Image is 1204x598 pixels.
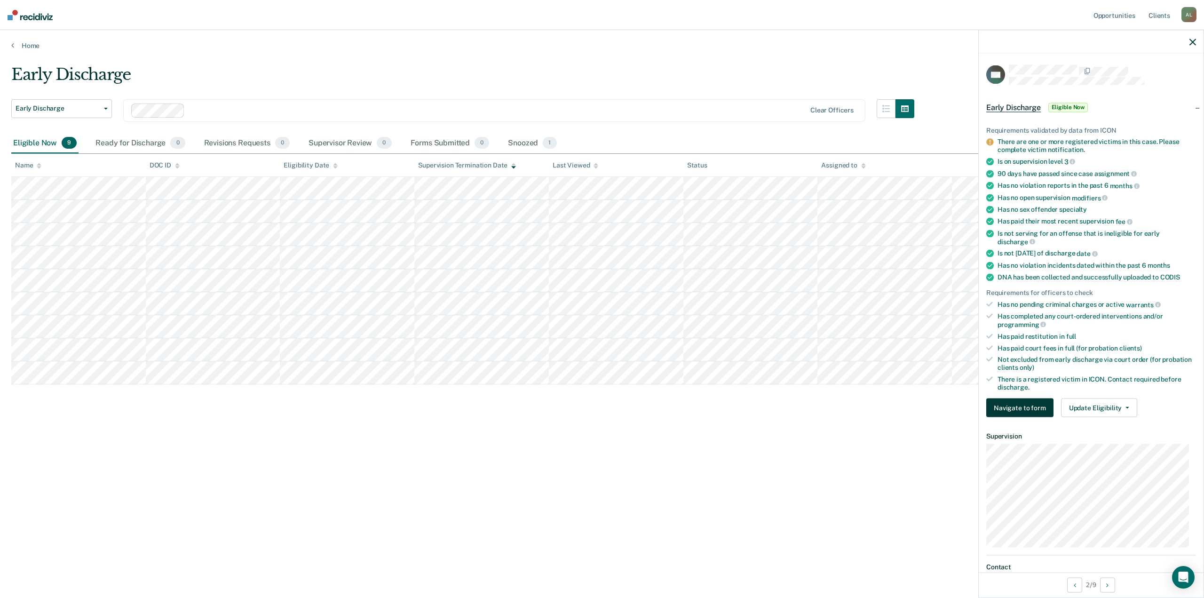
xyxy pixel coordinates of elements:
a: Home [11,41,1193,50]
span: 0 [475,137,489,149]
div: Status [687,161,707,169]
span: CODIS [1160,273,1180,280]
div: Last Viewed [553,161,598,169]
div: Clear officers [810,106,854,114]
span: specialty [1059,206,1087,213]
dt: Supervision [986,432,1196,440]
span: months [1110,182,1140,189]
div: Has no pending criminal charges or active [998,300,1196,309]
div: Is not serving for an offense that is ineligible for early [998,229,1196,245]
div: DNA has been collected and successfully uploaded to [998,273,1196,281]
div: Has paid court fees in full (for probation [998,344,1196,352]
dt: Contact [986,563,1196,571]
div: Has no open supervision [998,193,1196,202]
div: Has no violation reports in the past 6 [998,182,1196,190]
span: 3 [1064,158,1076,165]
span: Early Discharge [986,103,1041,112]
span: warrants [1126,301,1161,308]
div: Open Intercom Messenger [1172,566,1195,589]
div: Requirements validated by data from ICON [986,126,1196,134]
a: Navigate to form link [986,399,1057,417]
span: 1 [543,137,556,149]
span: only) [1020,364,1034,371]
div: 2 / 9 [979,572,1204,597]
button: Next Opportunity [1100,577,1115,592]
button: Update Eligibility [1061,399,1137,417]
span: clients) [1119,344,1142,351]
div: Has paid restitution in [998,332,1196,340]
span: Eligible Now [1048,103,1088,112]
div: Has no violation incidents dated within the past 6 [998,261,1196,269]
div: Early Discharge [11,65,914,92]
div: Has no sex offender [998,206,1196,214]
div: Requirements for officers to check [986,288,1196,296]
span: 9 [62,137,77,149]
div: Eligibility Date [284,161,338,169]
img: Recidiviz [8,10,53,20]
div: Assigned to [821,161,865,169]
button: Navigate to form [986,399,1053,417]
span: discharge. [998,383,1030,391]
div: Is not [DATE] of discharge [998,249,1196,258]
div: Has paid their most recent supervision [998,217,1196,226]
span: fee [1116,218,1133,225]
div: DOC ID [150,161,180,169]
div: Name [15,161,41,169]
span: months [1148,261,1170,269]
div: Snoozed [506,133,558,154]
div: There are one or more registered victims in this case. Please complete victim notification. [998,138,1196,154]
div: There is a registered victim in ICON. Contact required before [998,375,1196,391]
div: 90 days have passed since case [998,169,1196,178]
div: Is on supervision level [998,157,1196,166]
div: Forms Submitted [409,133,491,154]
button: Previous Opportunity [1067,577,1082,592]
span: full [1066,332,1076,340]
span: 0 [377,137,391,149]
span: discharge [998,238,1035,245]
div: Has completed any court-ordered interventions and/or [998,312,1196,328]
span: 0 [275,137,290,149]
div: Supervisor Review [307,133,394,154]
span: assignment [1094,170,1137,177]
div: Ready for Discharge [94,133,187,154]
div: Not excluded from early discharge via court order (for probation clients [998,356,1196,372]
div: Early DischargeEligible Now [979,92,1204,122]
div: A L [1181,7,1196,22]
div: Eligible Now [11,133,79,154]
div: Revisions Requests [202,133,292,154]
span: Early Discharge [16,104,100,112]
span: date [1077,250,1097,257]
span: programming [998,320,1046,328]
span: 0 [170,137,185,149]
div: Supervision Termination Date [418,161,516,169]
span: modifiers [1072,194,1108,201]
